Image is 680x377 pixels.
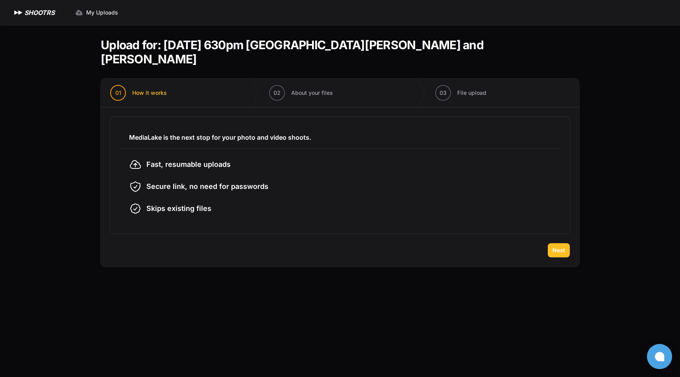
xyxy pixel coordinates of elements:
span: 03 [440,89,447,97]
span: How it works [132,89,167,97]
a: SHOOTRS SHOOTRS [13,8,55,17]
h1: Upload for: [DATE] 630pm [GEOGRAPHIC_DATA][PERSON_NAME] and [PERSON_NAME] [101,38,573,66]
button: 03 File upload [426,79,496,107]
span: My Uploads [86,9,118,17]
h1: SHOOTRS [24,8,55,17]
span: Fast, resumable uploads [146,159,231,170]
img: SHOOTRS [13,8,24,17]
button: 01 How it works [101,79,176,107]
button: Next [548,243,570,257]
button: 02 About your files [260,79,342,107]
span: 01 [115,89,121,97]
span: File upload [457,89,486,97]
span: 02 [273,89,281,97]
button: Open chat window [647,344,672,369]
span: Secure link, no need for passwords [146,181,268,192]
h3: MediaLake is the next stop for your photo and video shoots. [129,133,551,142]
span: Next [552,246,565,254]
span: About your files [291,89,333,97]
span: Skips existing files [146,203,211,214]
a: My Uploads [70,6,123,20]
